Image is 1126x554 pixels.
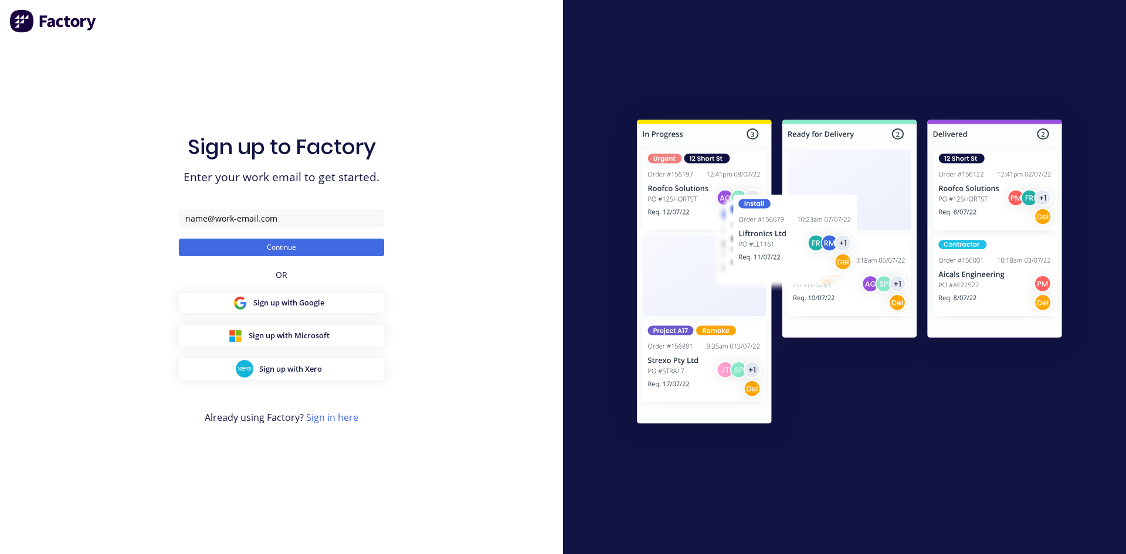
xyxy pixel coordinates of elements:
[179,209,384,227] input: name@work-email.com
[179,239,384,256] button: Continue
[9,9,97,33] img: Factory
[179,325,384,346] button: Sign up with Microsoft
[611,96,1088,451] img: Sign in
[179,358,384,380] button: Sign up with Xero
[276,268,287,281] span: OR
[179,293,384,313] button: Sign up with Google
[253,297,324,308] span: Sign up with Google
[184,169,379,186] span: Enter your work email to get started.
[249,330,330,341] span: Sign up with Microsoft
[188,134,376,159] h1: Sign up to Factory
[259,363,322,375] span: Sign up with Xero
[205,410,358,424] span: Already using Factory?
[306,411,358,424] a: Sign in here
